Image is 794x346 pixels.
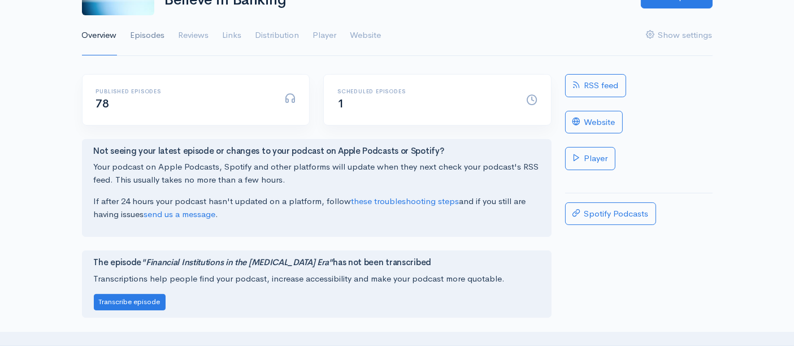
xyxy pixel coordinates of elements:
[352,196,459,206] a: these troubleshooting steps
[96,88,271,94] h6: Published episodes
[179,15,209,56] a: Reviews
[94,294,166,310] button: Transcribe episode
[144,209,216,219] a: send us a message
[565,202,656,226] a: Spotify Podcasts
[647,15,713,56] a: Show settings
[255,15,300,56] a: Distribution
[337,97,344,111] span: 1
[96,97,109,111] span: 78
[223,15,242,56] a: Links
[565,74,626,97] a: RSS feed
[337,88,513,94] h6: Scheduled episodes
[565,147,615,170] a: Player
[94,146,540,156] h4: Not seeing your latest episode or changes to your podcast on Apple Podcasts or Spotify?
[141,257,333,267] i: "Financial Institutions in the [MEDICAL_DATA] Era"
[565,111,623,134] a: Website
[94,273,540,286] p: Transcriptions help people find your podcast, increase accessibility and make your podcast more q...
[350,15,381,56] a: Website
[94,161,540,186] p: Your podcast on Apple Podcasts, Spotify and other platforms will update when they next check your...
[82,15,117,56] a: Overview
[94,258,540,267] h4: The episode has not been transcribed
[94,296,166,306] a: Transcribe episode
[131,15,165,56] a: Episodes
[94,195,540,220] p: If after 24 hours your podcast hasn't updated on a platform, follow and if you still are having i...
[313,15,337,56] a: Player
